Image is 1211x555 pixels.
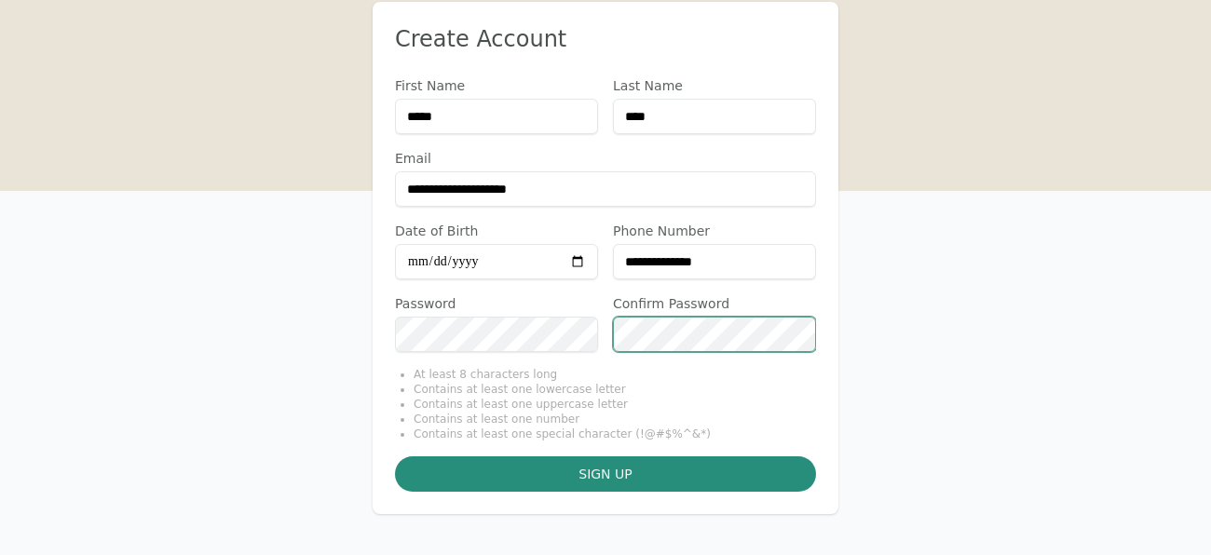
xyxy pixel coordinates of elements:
label: First Name [395,76,598,95]
label: Email [395,149,816,168]
label: Password [395,294,598,313]
label: Last Name [613,76,816,95]
label: Phone Number [613,222,816,240]
label: Date of Birth [395,222,598,240]
li: Contains at least one lowercase letter [414,382,816,397]
li: Contains at least one uppercase letter [414,397,816,412]
h2: Create Account [395,24,816,54]
li: Contains at least one number [414,412,816,426]
li: Contains at least one special character (!@#$%^&*) [414,426,816,441]
li: At least 8 characters long [414,367,816,382]
label: Confirm Password [613,294,816,313]
button: Sign up [395,456,816,492]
